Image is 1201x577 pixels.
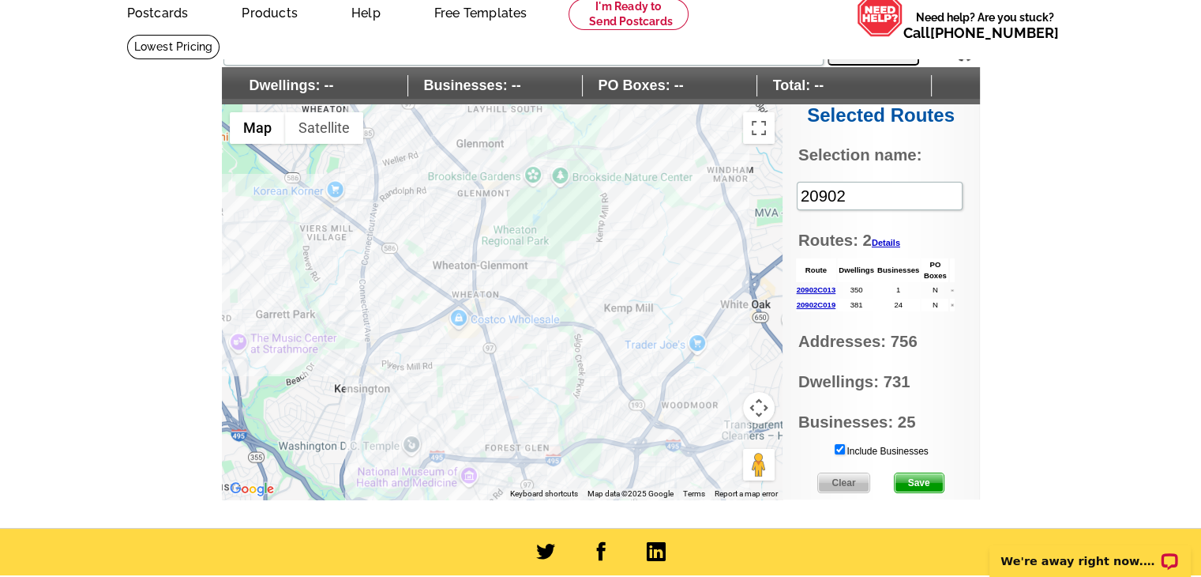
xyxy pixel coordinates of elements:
span: Total: -- [757,75,932,96]
td: N [921,299,948,311]
th: Businesses [876,258,920,283]
td: 24 [876,299,920,311]
span: Clear [818,473,869,492]
td: 1 [876,284,920,296]
img: delete.png [951,304,953,306]
button: Map camera controls [743,392,775,424]
iframe: LiveChat chat widget [979,527,1201,577]
a: Terms (opens in new tab) [683,489,705,498]
span: Routes: 2 [798,228,963,253]
label: Include Businesses [833,443,928,458]
span: Save [895,473,944,492]
span: Businesses: -- [408,75,583,96]
span: Map data ©2025 Google [587,489,674,498]
img: Google [226,479,278,500]
span: Dwellings: -- [234,75,408,96]
td: 350 [838,284,875,296]
button: Toggle fullscreen view [743,112,775,144]
span: Dwellings: 731 [798,370,963,394]
td: N [921,284,948,296]
a: 20902C019 [797,300,836,309]
img: delete.png [951,289,953,292]
th: PO Boxes [921,258,948,283]
th: Route [796,258,837,283]
a: Open this area in Google Maps (opens a new window) [226,479,278,500]
button: Show satellite imagery [285,112,363,144]
span: Call [903,25,1059,41]
a: 20902C013 [797,285,836,294]
a: Details [872,238,900,247]
a: Report a map error [715,489,778,498]
a: [PHONE_NUMBER] [930,25,1059,41]
button: Keyboard shortcuts [510,488,578,500]
span: Need help? Are you stuck? [903,9,1067,41]
span: Businesses: 25 [798,410,963,435]
span: PO Boxes: -- [583,75,757,96]
th: Dwellings [838,258,875,283]
td: 381 [838,299,875,311]
button: Show street map [230,112,285,144]
span: Addresses: 756 [798,330,963,354]
h2: Selected Routes [783,104,980,127]
button: Drag Pegman onto the map to open Street View [743,449,775,481]
input: Include Businesses [835,444,845,454]
label: Selection name: [798,143,921,168]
